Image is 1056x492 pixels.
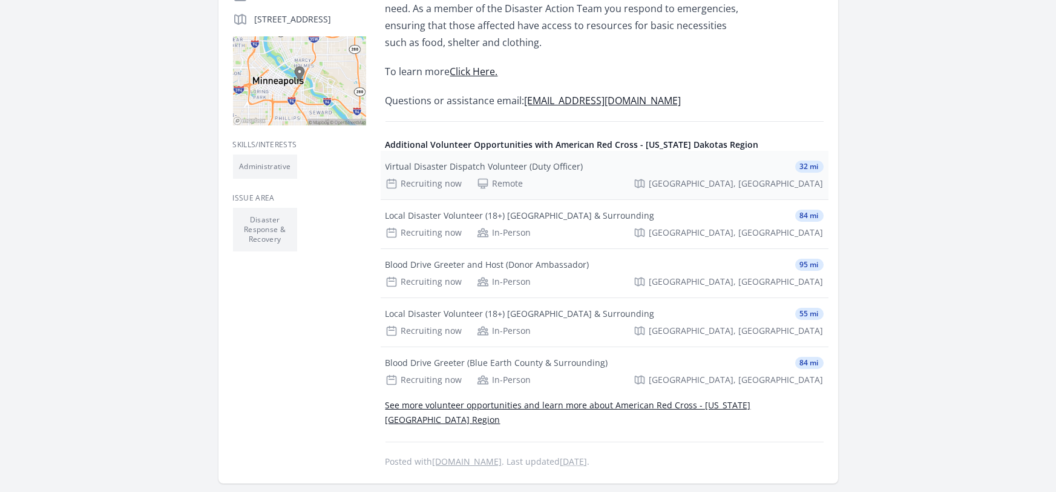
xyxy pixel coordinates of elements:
[795,308,824,320] span: 55 mi
[385,161,583,173] div: Virtual Disaster Dispatch Volunteer (Duty Officer)
[450,65,498,78] a: Click Here.
[477,178,523,190] div: Remote
[381,298,828,347] a: Local Disaster Volunteer (18+) [GEOGRAPHIC_DATA] & Surrounding 55 mi Recruiting now In-Person [GE...
[795,210,824,222] span: 84 mi
[649,227,824,239] span: [GEOGRAPHIC_DATA], [GEOGRAPHIC_DATA]
[381,347,828,396] a: Blood Drive Greeter (Blue Earth County & Surrounding) 84 mi Recruiting now In-Person [GEOGRAPHIC_...
[381,200,828,248] a: Local Disaster Volunteer (18+) [GEOGRAPHIC_DATA] & Surrounding 84 mi Recruiting now In-Person [GE...
[795,259,824,271] span: 95 mi
[233,155,297,179] li: Administrative
[381,151,828,199] a: Virtual Disaster Dispatch Volunteer (Duty Officer) 32 mi Recruiting now Remote [GEOGRAPHIC_DATA],...
[385,92,740,109] p: Questions or assistance email:
[477,227,531,239] div: In-Person
[385,63,740,80] p: To learn more
[233,193,366,203] h3: Issue area
[649,276,824,288] span: [GEOGRAPHIC_DATA], [GEOGRAPHIC_DATA]
[385,357,608,369] div: Blood Drive Greeter (Blue Earth County & Surrounding)
[233,36,366,125] img: Map
[385,457,824,467] p: Posted with . Last updated .
[385,139,824,151] h4: Additional Volunteer Opportunities with American Red Cross - [US_STATE] Dakotas Region
[385,276,462,288] div: Recruiting now
[385,210,655,222] div: Local Disaster Volunteer (18+) [GEOGRAPHIC_DATA] & Surrounding
[649,178,824,190] span: [GEOGRAPHIC_DATA], [GEOGRAPHIC_DATA]
[255,13,366,25] p: [STREET_ADDRESS]
[525,94,681,107] a: [EMAIL_ADDRESS][DOMAIN_NAME]
[433,456,502,467] a: [DOMAIN_NAME]
[381,249,828,298] a: Blood Drive Greeter and Host (Donor Ambassador) 95 mi Recruiting now In-Person [GEOGRAPHIC_DATA],...
[477,374,531,386] div: In-Person
[649,374,824,386] span: [GEOGRAPHIC_DATA], [GEOGRAPHIC_DATA]
[385,308,655,320] div: Local Disaster Volunteer (18+) [GEOGRAPHIC_DATA] & Surrounding
[795,161,824,173] span: 32 mi
[385,178,462,190] div: Recruiting now
[385,325,462,337] div: Recruiting now
[477,276,531,288] div: In-Person
[560,456,588,467] abbr: Mon, Sep 22, 2025 5:44 PM
[233,140,366,150] h3: Skills/Interests
[649,325,824,337] span: [GEOGRAPHIC_DATA], [GEOGRAPHIC_DATA]
[385,259,589,271] div: Blood Drive Greeter and Host (Donor Ambassador)
[385,399,751,425] a: See more volunteer opportunities and learn more about American Red Cross - [US_STATE] [GEOGRAPHIC...
[385,227,462,239] div: Recruiting now
[233,208,297,251] li: Disaster Response & Recovery
[385,374,462,386] div: Recruiting now
[477,325,531,337] div: In-Person
[795,357,824,369] span: 84 mi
